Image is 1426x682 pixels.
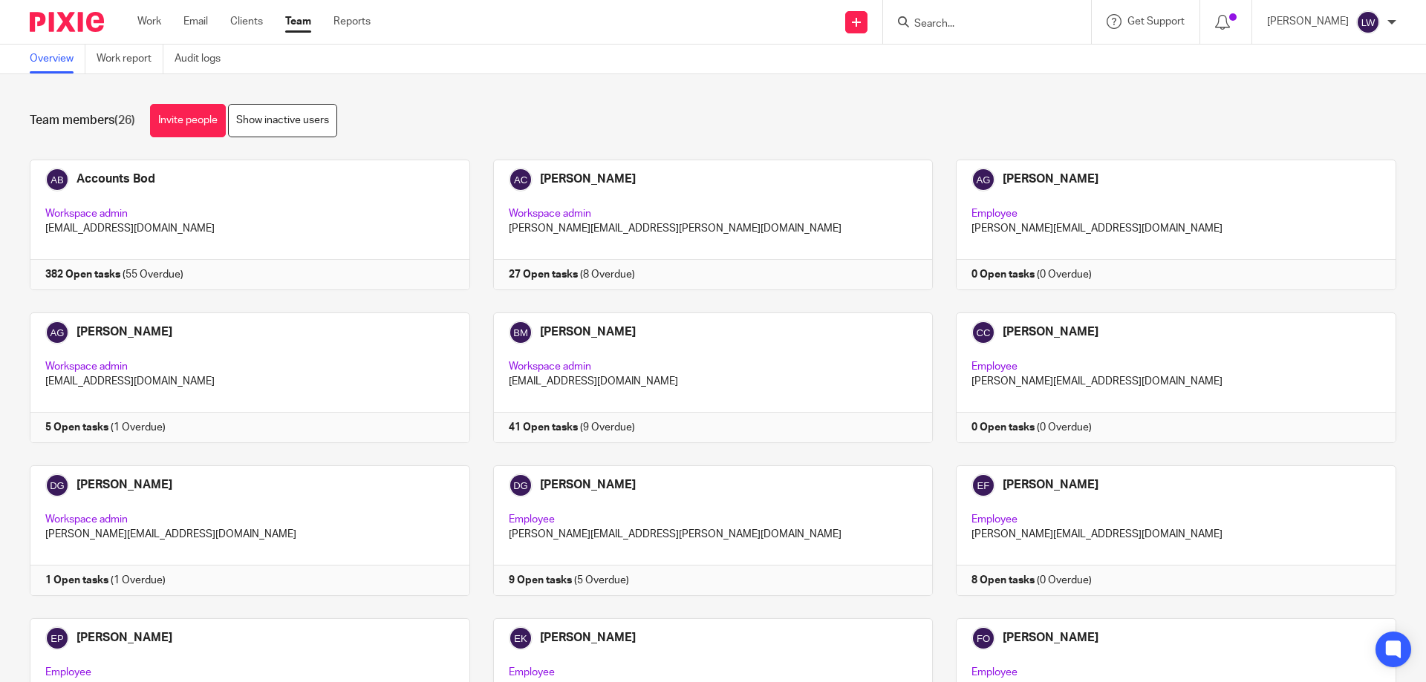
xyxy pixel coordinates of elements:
span: (26) [114,114,135,126]
a: Reports [333,14,371,29]
a: Show inactive users [228,104,337,137]
input: Search [913,18,1046,31]
a: Invite people [150,104,226,137]
p: [PERSON_NAME] [1267,14,1349,29]
a: Team [285,14,311,29]
a: Work [137,14,161,29]
a: Overview [30,45,85,73]
a: Clients [230,14,263,29]
a: Email [183,14,208,29]
span: Get Support [1127,16,1185,27]
a: Audit logs [175,45,232,73]
img: svg%3E [1356,10,1380,34]
h1: Team members [30,113,135,128]
a: Work report [97,45,163,73]
img: Pixie [30,12,104,32]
